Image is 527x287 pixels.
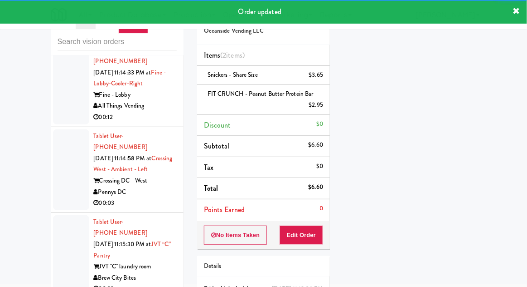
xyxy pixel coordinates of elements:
[94,132,147,152] a: Tablet User· [PHONE_NUMBER]
[94,261,177,272] div: JVT "C" laundry room
[204,261,323,272] div: Details
[309,139,324,151] div: $6.60
[280,226,324,245] button: Edit Order
[204,50,245,60] span: Items
[204,28,323,35] h5: Oceanside Vending LLC
[319,203,323,214] div: 0
[94,175,177,187] div: Crossing DC - West
[94,198,177,209] div: 00:03
[204,183,218,193] span: Total
[58,34,177,50] input: Search vision orders
[208,70,258,79] span: Snickers - Share Size
[208,89,314,98] span: FIT CRUNCH - Peanut Butter Protein Bar
[204,162,213,173] span: Tax
[94,112,177,123] div: 00:12
[94,240,171,260] a: JVT “C” pantry
[316,119,323,130] div: $0
[227,50,243,60] ng-pluralize: items
[316,161,323,172] div: $0
[309,182,324,193] div: $6.60
[94,187,177,198] div: Pennys DC
[204,141,230,151] span: Subtotal
[309,69,324,81] div: $3.65
[309,99,324,111] div: $2.95
[51,127,184,213] li: Tablet User· [PHONE_NUMBER][DATE] 11:14:58 PM atCrossing West - Ambient - LeftCrossing DC - WestP...
[51,41,184,127] li: Tablet User· [PHONE_NUMBER][DATE] 11:14:33 PM atFine - Lobby-Cooler-RightFine - LobbyAll Things V...
[238,6,281,17] span: Order updated
[204,226,267,245] button: No Items Taken
[94,68,151,77] span: [DATE] 11:14:33 PM at
[94,89,177,101] div: Fine - Lobby
[94,218,147,238] a: Tablet User· [PHONE_NUMBER]
[204,204,245,215] span: Points Earned
[94,240,151,248] span: [DATE] 11:15:30 PM at
[94,272,177,284] div: Brew City Bites
[220,50,245,60] span: (2 )
[204,120,231,130] span: Discount
[94,100,177,112] div: All Things Vending
[94,154,152,163] span: [DATE] 11:14:58 PM at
